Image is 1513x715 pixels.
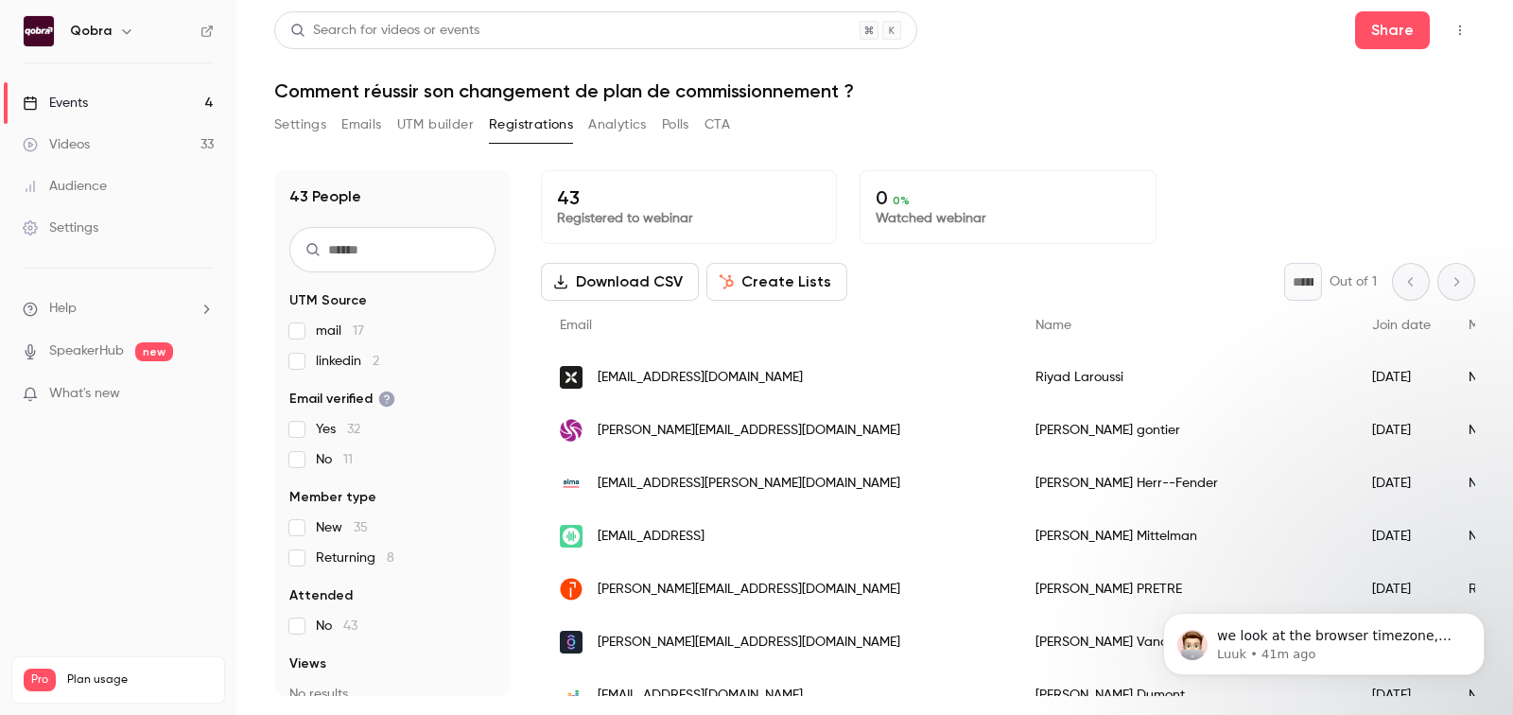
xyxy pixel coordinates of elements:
span: 17 [353,324,364,338]
li: help-dropdown-opener [23,299,214,319]
span: Views [289,654,326,673]
p: 43 [557,186,821,209]
button: Registrations [489,110,573,140]
div: Audience [23,177,107,196]
span: No [316,617,357,636]
span: 43 [343,619,357,633]
span: Pro [24,669,56,691]
span: Member type [289,488,376,507]
button: Settings [274,110,326,140]
img: modjo.ai [560,525,583,548]
p: No results [289,685,496,704]
button: Create Lists [706,263,847,301]
h6: Qobra [70,22,112,41]
button: Share [1355,11,1430,49]
img: stoik.io [560,419,583,442]
span: No [316,450,353,469]
div: [DATE] [1353,457,1450,510]
p: Registered to webinar [557,209,821,228]
p: 0 [876,186,1139,209]
span: Help [49,299,77,319]
div: [PERSON_NAME] Mittelman [1017,510,1353,563]
button: UTM builder [397,110,474,140]
img: getalma.eu [560,472,583,495]
span: [EMAIL_ADDRESS][DOMAIN_NAME] [598,368,803,388]
div: Videos [23,135,90,154]
span: 32 [347,423,360,436]
span: [PERSON_NAME][EMAIL_ADDRESS][DOMAIN_NAME] [598,633,900,653]
iframe: Intercom notifications message [1135,573,1513,706]
span: 0 % [893,194,910,207]
p: Watched webinar [876,209,1139,228]
p: Out of 1 [1330,272,1377,291]
div: Riyad Laroussi [1017,351,1353,404]
img: quadient.com [560,578,583,601]
span: [PERSON_NAME][EMAIL_ADDRESS][DOMAIN_NAME] [598,580,900,600]
div: [DATE] [1353,510,1450,563]
div: [PERSON_NAME] gontier [1017,404,1353,457]
span: Email [560,319,592,332]
button: Download CSV [541,263,699,301]
span: UTM Source [289,291,367,310]
h1: 43 People [289,185,361,208]
span: 8 [387,551,394,565]
span: 2 [373,355,379,368]
span: [EMAIL_ADDRESS][PERSON_NAME][DOMAIN_NAME] [598,474,900,494]
span: Returning [316,549,394,567]
div: Settings [23,218,98,237]
span: Plan usage [67,672,213,688]
img: Qobra [24,16,54,46]
button: CTA [704,110,730,140]
span: Name [1035,319,1071,332]
button: Emails [341,110,381,140]
span: [EMAIL_ADDRESS][DOMAIN_NAME] [598,686,803,706]
span: [EMAIL_ADDRESS] [598,527,704,547]
div: [DATE] [1353,351,1450,404]
span: What's new [49,384,120,404]
span: Attended [289,586,353,605]
div: Events [23,94,88,113]
button: Analytics [588,110,647,140]
span: new [135,342,173,361]
span: Yes [316,420,360,439]
div: [PERSON_NAME] Herr--Fender [1017,457,1353,510]
a: SpeakerHub [49,341,124,361]
div: Search for videos or events [290,21,479,41]
span: New [316,518,368,537]
div: [DATE] [1353,563,1450,616]
span: Join date [1372,319,1431,332]
img: qonto.com [560,366,583,389]
span: Email verified [289,390,395,409]
div: [PERSON_NAME] PRETRE [1017,563,1353,616]
h1: Comment réussir son changement de plan de commissionnement ? [274,79,1475,102]
img: getclone.io [560,631,583,654]
span: [PERSON_NAME][EMAIL_ADDRESS][DOMAIN_NAME] [598,421,900,441]
span: 35 [354,521,368,534]
div: [DATE] [1353,404,1450,457]
span: linkedin [316,352,379,371]
span: mail [316,322,364,340]
span: 11 [343,453,353,466]
img: deezer.com [560,684,583,706]
button: Polls [662,110,689,140]
div: [PERSON_NAME] Vanderschaeghe [1017,616,1353,669]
